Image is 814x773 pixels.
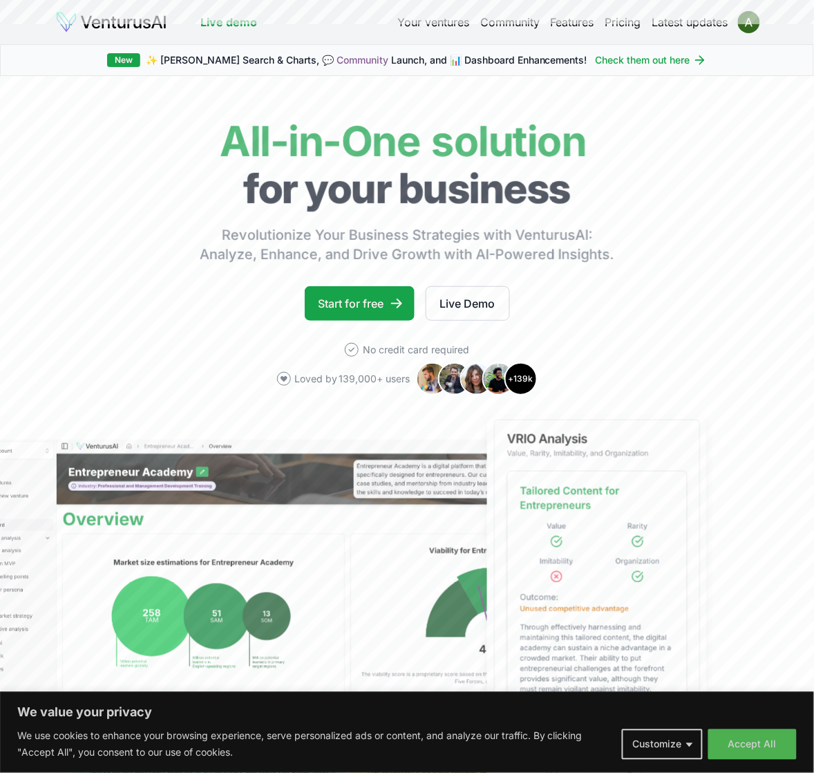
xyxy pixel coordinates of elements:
button: Customize [622,729,703,760]
img: Avatar 4 [482,362,515,395]
button: Accept All [708,729,797,760]
a: Check them out here [596,53,707,67]
img: Avatar 3 [460,362,493,395]
span: ✨ [PERSON_NAME] Search & Charts, 💬 Launch, and 📊 Dashboard Enhancements! [146,53,587,67]
div: New [107,53,140,67]
img: Avatar 2 [438,362,471,395]
p: We use cookies to enhance your browsing experience, serve personalized ads or content, and analyz... [17,728,612,761]
a: Live Demo [426,286,510,321]
p: We value your privacy [17,705,797,721]
img: Avatar 1 [416,362,449,395]
a: Community [337,54,388,66]
a: Start for free [305,286,415,321]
